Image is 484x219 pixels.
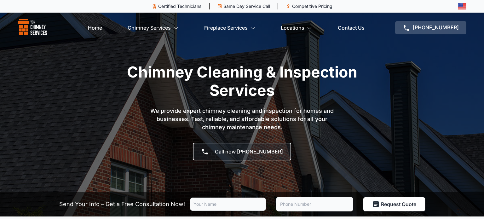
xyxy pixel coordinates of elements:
[276,197,353,211] input: Phone Number
[193,143,291,160] a: Call now [PHONE_NUMBER]
[281,21,312,34] a: Locations
[338,21,365,34] a: Contact Us
[190,198,266,211] input: Your Name
[204,21,255,34] a: Fireplace Services
[395,21,466,34] a: [PHONE_NUMBER]
[223,3,270,9] p: Same Day Service Call
[292,3,332,9] p: Competitive Pricing
[128,21,178,34] a: Chimney Services
[147,107,337,131] p: We provide expert chimney cleaning and inspection for homes and businesses. Fast, reliable, and a...
[158,3,201,9] p: Certified Technicians
[413,24,459,31] span: [PHONE_NUMBER]
[363,197,425,211] button: Request Quote
[18,19,47,37] img: logo
[59,200,185,209] p: Send Your Info – Get a Free Consultation Now!
[88,21,102,34] a: Home
[119,63,365,99] h1: Chimney Cleaning & Inspection Services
